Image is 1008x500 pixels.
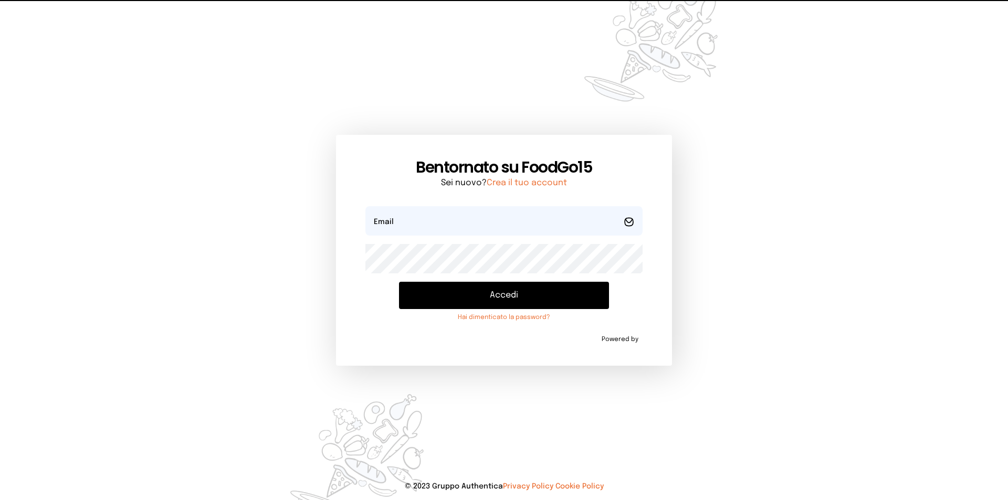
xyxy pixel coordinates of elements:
[399,282,609,309] button: Accedi
[365,158,643,177] h1: Bentornato su FoodGo15
[365,177,643,189] p: Sei nuovo?
[555,483,604,490] a: Cookie Policy
[487,178,567,187] a: Crea il tuo account
[503,483,553,490] a: Privacy Policy
[602,335,638,344] span: Powered by
[399,313,609,322] a: Hai dimenticato la password?
[17,481,991,492] p: © 2023 Gruppo Authentica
